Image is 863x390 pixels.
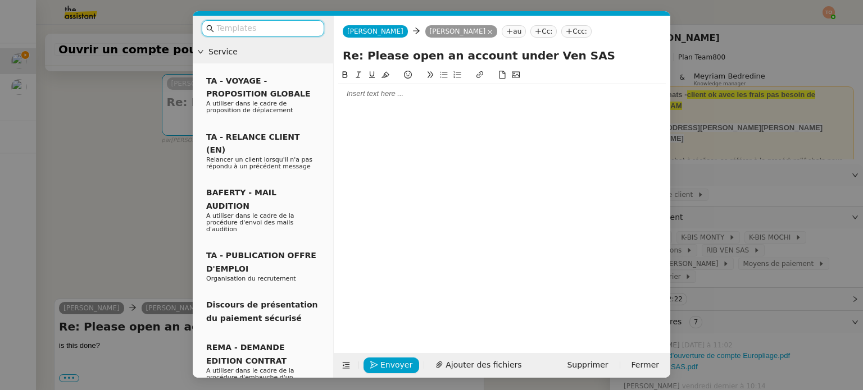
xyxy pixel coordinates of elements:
[206,300,318,322] span: Discours de présentation du paiement sécurisé
[364,357,419,373] button: Envoyer
[206,367,294,388] span: A utiliser dans le cadre de la procédure d'embauche d'un nouveau salarié
[567,359,608,371] span: Supprimer
[625,357,666,373] button: Fermer
[206,275,296,282] span: Organisation du recrutement
[208,45,329,58] span: Service
[206,100,293,114] span: A utiliser dans le cadre de proposition de déplacement
[206,343,287,365] span: REMA - DEMANDE EDITION CONTRAT
[206,156,312,170] span: Relancer un client lorsqu'il n'a pas répondu à un précédent message
[446,359,521,371] span: Ajouter des fichiers
[560,357,615,373] button: Supprimer
[380,359,412,371] span: Envoyer
[206,251,316,273] span: TA - PUBLICATION OFFRE D'EMPLOI
[343,47,661,64] input: Subject
[206,132,300,154] span: TA - RELANCE CLIENT (EN)
[425,25,498,38] nz-tag: [PERSON_NAME]
[216,22,317,35] input: Templates
[206,76,310,98] span: TA - VOYAGE - PROPOSITION GLOBALE
[429,357,528,373] button: Ajouter des fichiers
[206,212,294,233] span: A utiliser dans le cadre de la procédure d'envoi des mails d'audition
[530,25,557,38] nz-tag: Cc:
[502,25,526,38] nz-tag: au
[193,41,333,63] div: Service
[561,25,592,38] nz-tag: Ccc:
[206,188,276,210] span: BAFERTY - MAIL AUDITION
[632,359,659,371] span: Fermer
[347,27,403,35] span: [PERSON_NAME]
